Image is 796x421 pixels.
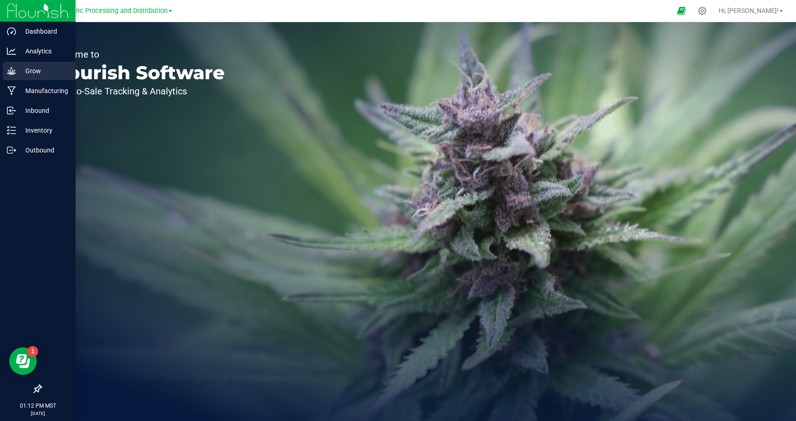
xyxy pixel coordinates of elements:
inline-svg: Inbound [7,106,16,115]
p: Flourish Software [50,64,225,82]
iframe: Resource center unread badge [27,346,38,357]
p: Manufacturing [16,85,71,96]
div: Manage settings [696,6,708,15]
inline-svg: Grow [7,66,16,76]
span: Globe Farmacy Inc Processing and Distribution [27,7,168,15]
inline-svg: Manufacturing [7,86,16,95]
p: Grow [16,65,71,76]
p: Inventory [16,125,71,136]
p: Welcome to [50,50,225,59]
p: Outbound [16,145,71,156]
span: Hi, [PERSON_NAME]! [719,7,778,14]
p: Analytics [16,46,71,57]
p: [DATE] [4,410,71,417]
inline-svg: Dashboard [7,27,16,36]
p: Inbound [16,105,71,116]
p: Dashboard [16,26,71,37]
p: Seed-to-Sale Tracking & Analytics [50,87,225,96]
inline-svg: Outbound [7,146,16,155]
iframe: Resource center [9,347,37,375]
inline-svg: Analytics [7,47,16,56]
inline-svg: Inventory [7,126,16,135]
p: 01:12 PM MST [4,402,71,410]
span: Open Ecommerce Menu [671,2,692,20]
